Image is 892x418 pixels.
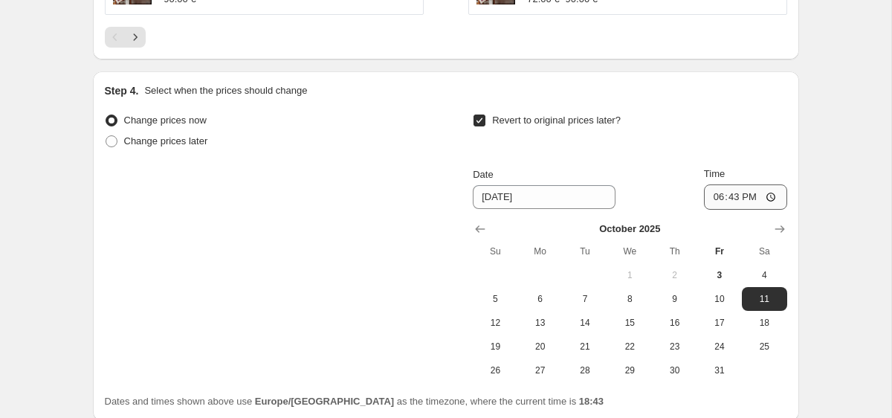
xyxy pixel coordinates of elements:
button: Wednesday October 8 2025 [607,287,652,311]
b: 18:43 [579,396,604,407]
span: 12 [479,317,511,329]
span: Change prices now [124,115,207,126]
span: 15 [613,317,646,329]
button: Sunday October 12 2025 [473,311,517,335]
input: 12:00 [704,184,787,210]
button: Friday October 24 2025 [697,335,742,358]
th: Thursday [652,239,697,263]
button: Thursday October 9 2025 [652,287,697,311]
button: Saturday October 11 2025 [742,287,786,311]
span: 5 [479,293,511,305]
button: Thursday October 30 2025 [652,358,697,382]
span: 29 [613,364,646,376]
button: Tuesday October 7 2025 [563,287,607,311]
span: Mo [524,245,557,257]
span: Change prices later [124,135,208,147]
button: Friday October 17 2025 [697,311,742,335]
button: Thursday October 23 2025 [652,335,697,358]
span: 28 [569,364,601,376]
button: Thursday October 2 2025 [652,263,697,287]
span: 1 [613,269,646,281]
span: 20 [524,341,557,353]
span: Date [473,169,493,180]
span: Su [479,245,511,257]
span: 26 [479,364,511,376]
span: 24 [703,341,736,353]
span: 18 [748,317,780,329]
span: Revert to original prices later? [492,115,621,126]
th: Tuesday [563,239,607,263]
nav: Pagination [105,27,146,48]
span: 7 [569,293,601,305]
button: Show previous month, September 2025 [470,219,491,239]
span: 4 [748,269,780,281]
span: 13 [524,317,557,329]
span: 23 [658,341,691,353]
button: Monday October 6 2025 [518,287,563,311]
button: Tuesday October 21 2025 [563,335,607,358]
span: Fr [703,245,736,257]
button: Thursday October 16 2025 [652,311,697,335]
span: Time [704,168,725,179]
span: 31 [703,364,736,376]
h2: Step 4. [105,83,139,98]
span: 16 [658,317,691,329]
span: 19 [479,341,511,353]
button: Sunday October 19 2025 [473,335,517,358]
span: 30 [658,364,691,376]
span: Tu [569,245,601,257]
span: Th [658,245,691,257]
span: 14 [569,317,601,329]
span: Sa [748,245,780,257]
th: Wednesday [607,239,652,263]
span: 8 [613,293,646,305]
span: 22 [613,341,646,353]
button: Saturday October 18 2025 [742,311,786,335]
span: 11 [748,293,780,305]
button: Wednesday October 1 2025 [607,263,652,287]
span: 2 [658,269,691,281]
p: Select when the prices should change [144,83,307,98]
button: Sunday October 5 2025 [473,287,517,311]
span: 27 [524,364,557,376]
th: Sunday [473,239,517,263]
span: 6 [524,293,557,305]
span: 17 [703,317,736,329]
button: Friday October 10 2025 [697,287,742,311]
button: Monday October 20 2025 [518,335,563,358]
button: Tuesday October 14 2025 [563,311,607,335]
input: 10/3/2025 [473,185,615,209]
button: Monday October 27 2025 [518,358,563,382]
span: 3 [703,269,736,281]
th: Monday [518,239,563,263]
button: Monday October 13 2025 [518,311,563,335]
span: 10 [703,293,736,305]
span: 21 [569,341,601,353]
span: We [613,245,646,257]
button: Tuesday October 28 2025 [563,358,607,382]
button: Saturday October 25 2025 [742,335,786,358]
button: Wednesday October 15 2025 [607,311,652,335]
span: 9 [658,293,691,305]
button: Friday October 31 2025 [697,358,742,382]
span: 25 [748,341,780,353]
button: Wednesday October 22 2025 [607,335,652,358]
button: Show next month, November 2025 [769,219,790,239]
b: Europe/[GEOGRAPHIC_DATA] [255,396,394,407]
th: Saturday [742,239,786,263]
button: Next [125,27,146,48]
th: Friday [697,239,742,263]
button: Sunday October 26 2025 [473,358,517,382]
button: Saturday October 4 2025 [742,263,786,287]
button: Today Friday October 3 2025 [697,263,742,287]
span: Dates and times shown above use as the timezone, where the current time is [105,396,604,407]
button: Wednesday October 29 2025 [607,358,652,382]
